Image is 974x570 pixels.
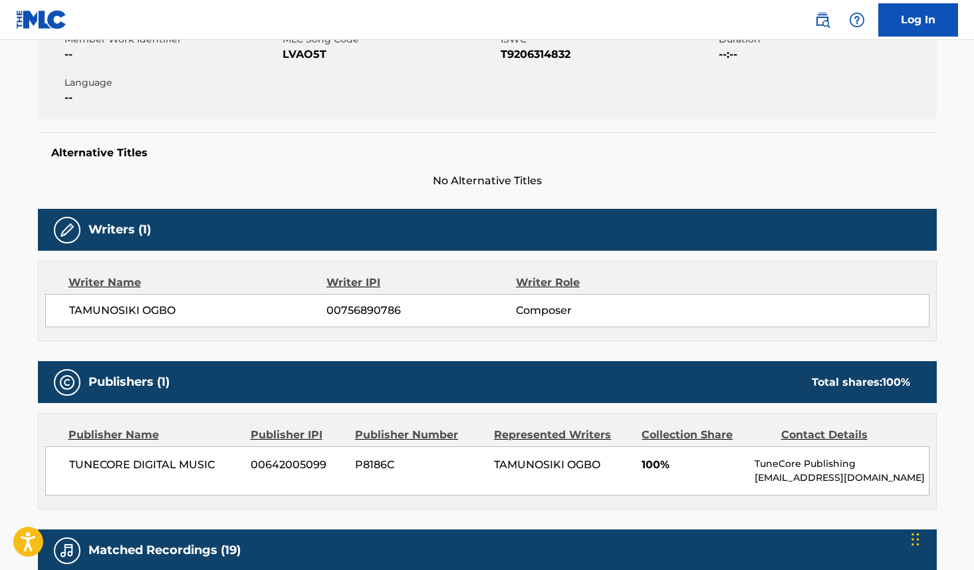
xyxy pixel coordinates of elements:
div: Writer Name [68,275,327,291]
iframe: Chat Widget [908,506,974,570]
img: Publishers [59,374,75,390]
h5: Alternative Titles [51,146,923,160]
div: Contact Details [781,427,910,443]
img: Matched Recordings [59,543,75,559]
span: T9206314832 [501,47,715,63]
span: 100 % [882,376,910,388]
div: Represented Writers [494,427,632,443]
span: P8186C [355,457,484,473]
div: Publisher Name [68,427,241,443]
div: Total shares: [812,374,910,390]
a: Public Search [809,7,836,33]
div: Publisher IPI [251,427,345,443]
span: TAMUNOSIKI OGBO [69,303,327,319]
span: Language [64,76,279,90]
span: Composer [516,303,688,319]
div: Writer Role [516,275,688,291]
span: TUNECORE DIGITAL MUSIC [69,457,241,473]
div: Collection Share [642,427,771,443]
img: MLC Logo [16,10,67,29]
div: Help [844,7,870,33]
h5: Writers (1) [88,222,151,237]
div: Drag [912,519,919,559]
span: -- [64,90,279,106]
div: Publisher Number [355,427,484,443]
h5: Matched Recordings (19) [88,543,241,558]
span: -- [64,47,279,63]
div: Writer IPI [326,275,516,291]
span: 00756890786 [326,303,515,319]
p: [EMAIL_ADDRESS][DOMAIN_NAME] [755,471,928,485]
span: TAMUNOSIKI OGBO [494,458,600,471]
h5: Publishers (1) [88,374,170,390]
img: help [849,12,865,28]
img: Writers [59,222,75,238]
p: TuneCore Publishing [755,457,928,471]
span: LVAO5T [283,47,497,63]
span: No Alternative Titles [38,173,937,189]
span: 00642005099 [251,457,345,473]
span: --:-- [719,47,933,63]
span: 100% [642,457,745,473]
img: search [814,12,830,28]
a: Log In [878,3,958,37]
